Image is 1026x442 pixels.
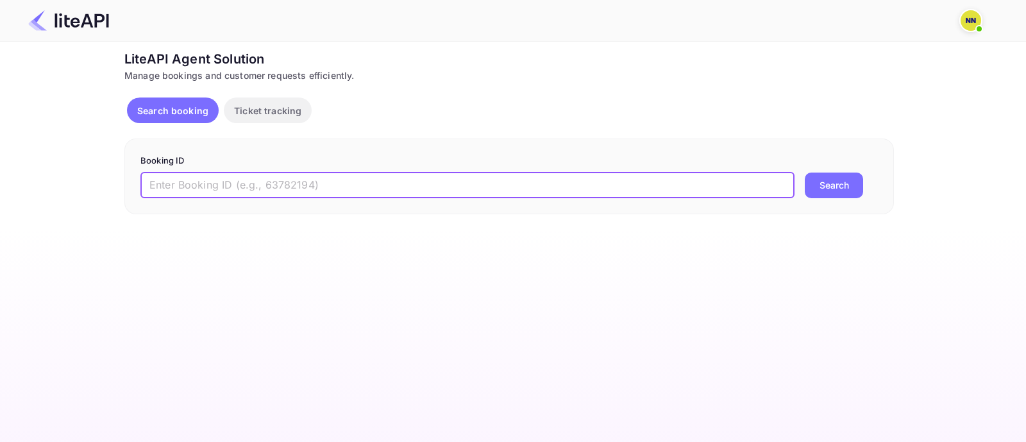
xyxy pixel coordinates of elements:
button: Search [805,173,863,198]
img: LiteAPI Logo [28,10,109,31]
input: Enter Booking ID (e.g., 63782194) [140,173,795,198]
div: LiteAPI Agent Solution [124,49,894,69]
p: Booking ID [140,155,878,167]
p: Ticket tracking [234,104,301,117]
div: Manage bookings and customer requests efficiently. [124,69,894,82]
img: N/A N/A [961,10,981,31]
p: Search booking [137,104,208,117]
